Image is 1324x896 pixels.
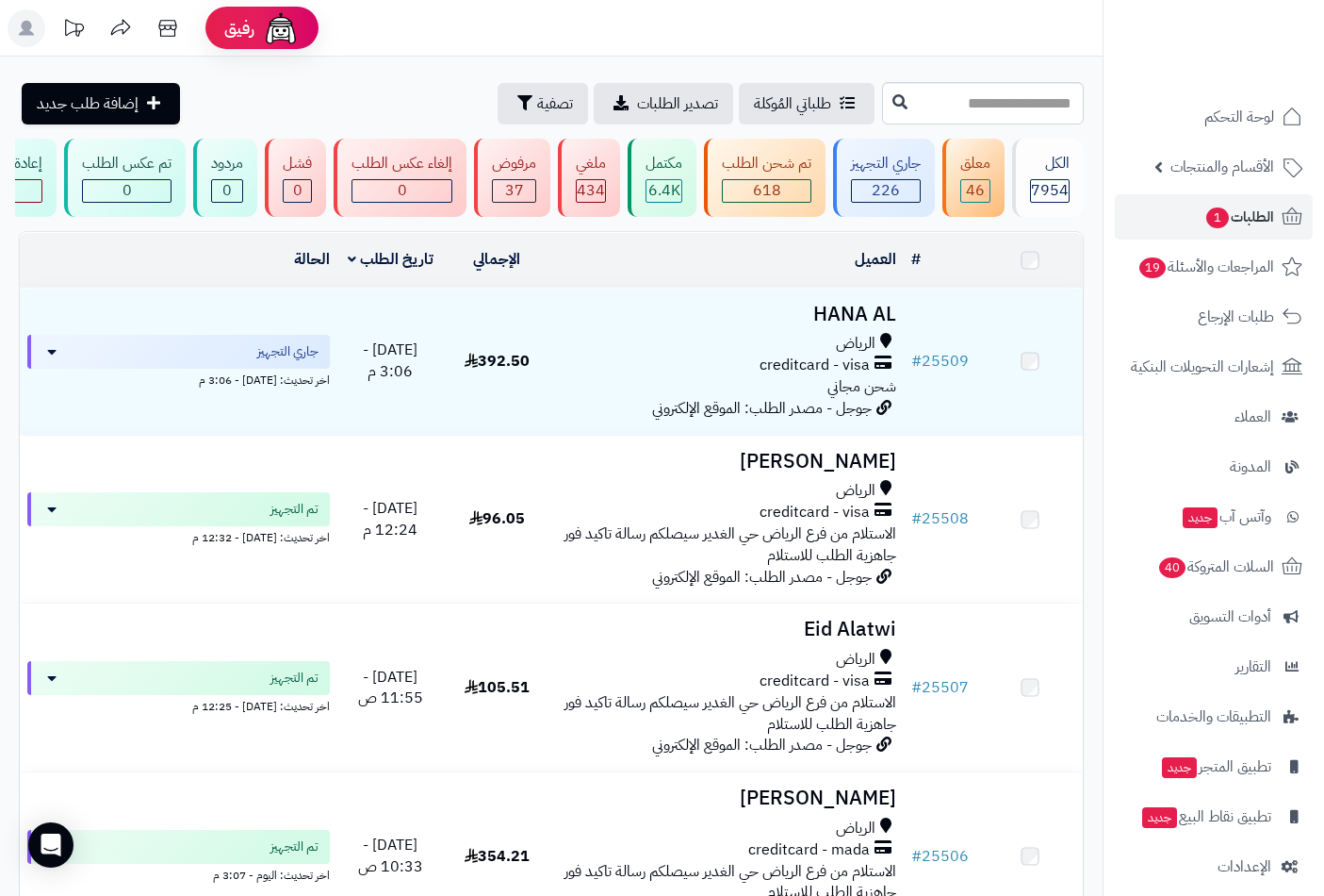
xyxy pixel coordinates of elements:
div: 0 [83,180,171,202]
a: التقارير [1115,644,1313,689]
span: 1 [1206,207,1229,228]
a: الحالة [294,248,330,271]
span: 354.21 [465,845,530,868]
div: Open Intercom Messenger [28,822,74,868]
div: 618 [723,180,810,202]
a: #25507 [911,676,969,699]
a: مردود 0 [189,139,261,217]
span: جوجل - مصدر الطلب: الموقع الإلكتروني [652,734,872,756]
div: ملغي [576,153,606,174]
a: إشعارات التحويلات البنكية [1115,344,1313,390]
a: تحديثات المنصة [50,9,97,52]
a: تطبيق المتجرجديد [1115,744,1313,789]
span: الرياض [836,818,875,839]
span: 0 [398,179,407,202]
span: العملاء [1234,404,1271,430]
span: جديد [1162,757,1197,778]
div: 434 [577,180,605,202]
span: 7954 [1031,179,1069,202]
span: طلبات الإرجاع [1198,304,1274,330]
span: 19 [1139,257,1166,278]
span: creditcard - visa [760,671,870,692]
span: الأقسام والمنتجات [1170,154,1274,180]
span: أدوات التسويق [1189,604,1271,630]
div: إلغاء عكس الطلب [351,153,452,174]
span: 392.50 [465,350,530,373]
div: اخر تحديث: [DATE] - 12:25 م [27,695,330,715]
div: معلق [960,153,990,174]
a: ملغي 434 [554,139,624,217]
span: الإعدادات [1218,854,1271,880]
a: العملاء [1115,394,1313,440]
a: الكل7954 [1008,139,1087,217]
span: 0 [123,179,132,202]
span: # [911,845,922,868]
div: 37 [493,180,535,202]
span: تطبيق نقاط البيع [1140,804,1271,830]
span: جاري التجهيز [257,342,319,361]
div: 6393 [646,180,681,202]
a: الطلبات1 [1115,194,1313,240]
span: التطبيقات والخدمات [1156,704,1271,730]
a: تاريخ الطلب [348,248,433,271]
span: تم التجهيز [270,669,319,688]
span: السلات المتروكة [1157,554,1274,580]
span: 6.4K [648,179,680,202]
span: جوجل - مصدر الطلب: الموقع الإلكتروني [652,397,872,420]
div: اخر تحديث: [DATE] - 12:32 م [27,526,330,546]
a: طلباتي المُوكلة [739,83,874,124]
span: طلباتي المُوكلة [754,92,831,115]
button: تصفية [498,83,588,124]
span: تصدير الطلبات [637,92,718,115]
a: #25506 [911,845,969,868]
span: # [911,507,922,530]
span: تم التجهيز [270,500,319,519]
h3: HANA AL [558,304,897,325]
span: المراجعات والأسئلة [1137,254,1274,280]
h3: [PERSON_NAME] [558,451,897,473]
img: ai-face.png [262,9,300,47]
span: الرياض [836,333,875,355]
h3: Eid Alatwi [558,619,897,640]
span: creditcard - visa [760,502,870,523]
span: 96.05 [469,507,525,530]
span: [DATE] - 12:24 م [363,497,417,541]
span: [DATE] - 11:55 ص [358,666,423,710]
div: اخر تحديث: [DATE] - 3:06 م [27,369,330,389]
span: التقارير [1235,654,1271,680]
span: شحن مجاني [827,375,896,398]
a: تطبيق نقاط البيعجديد [1115,794,1313,839]
a: #25508 [911,507,969,530]
span: لوحة التحكم [1204,104,1274,130]
span: تطبيق المتجر [1160,754,1271,780]
span: إشعارات التحويلات البنكية [1131,354,1274,380]
span: 226 [872,179,900,202]
a: العميل [855,248,896,271]
span: الاستلام من فرع الرياض حي الغدير سيصلكم رسالة تاكيد فور جاهزية الطلب للاستلام [564,523,896,567]
a: فشل 0 [261,139,330,217]
div: اخر تحديث: اليوم - 3:07 م [27,864,330,884]
span: الاستلام من فرع الرياض حي الغدير سيصلكم رسالة تاكيد فور جاهزية الطلب للاستلام [564,691,896,736]
a: مكتمل 6.4K [624,139,700,217]
span: تم التجهيز [270,838,319,856]
span: الطلبات [1204,204,1274,230]
a: تم شحن الطلب 618 [700,139,829,217]
div: 0 [212,180,242,202]
div: 46 [961,180,989,202]
a: المدونة [1115,444,1313,489]
span: 618 [753,179,781,202]
span: # [911,676,922,699]
a: تصدير الطلبات [594,83,733,124]
a: جاري التجهيز 226 [829,139,939,217]
a: لوحة التحكم [1115,94,1313,140]
div: فشل [283,153,312,174]
span: [DATE] - 10:33 ص [358,834,423,878]
span: وآتس آب [1181,504,1271,530]
a: # [911,248,921,271]
a: الإجمالي [473,248,520,271]
span: جديد [1183,507,1218,528]
a: إلغاء عكس الطلب 0 [330,139,470,217]
a: تم عكس الطلب 0 [60,139,189,217]
span: 0 [293,179,302,202]
a: معلق 46 [939,139,1008,217]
